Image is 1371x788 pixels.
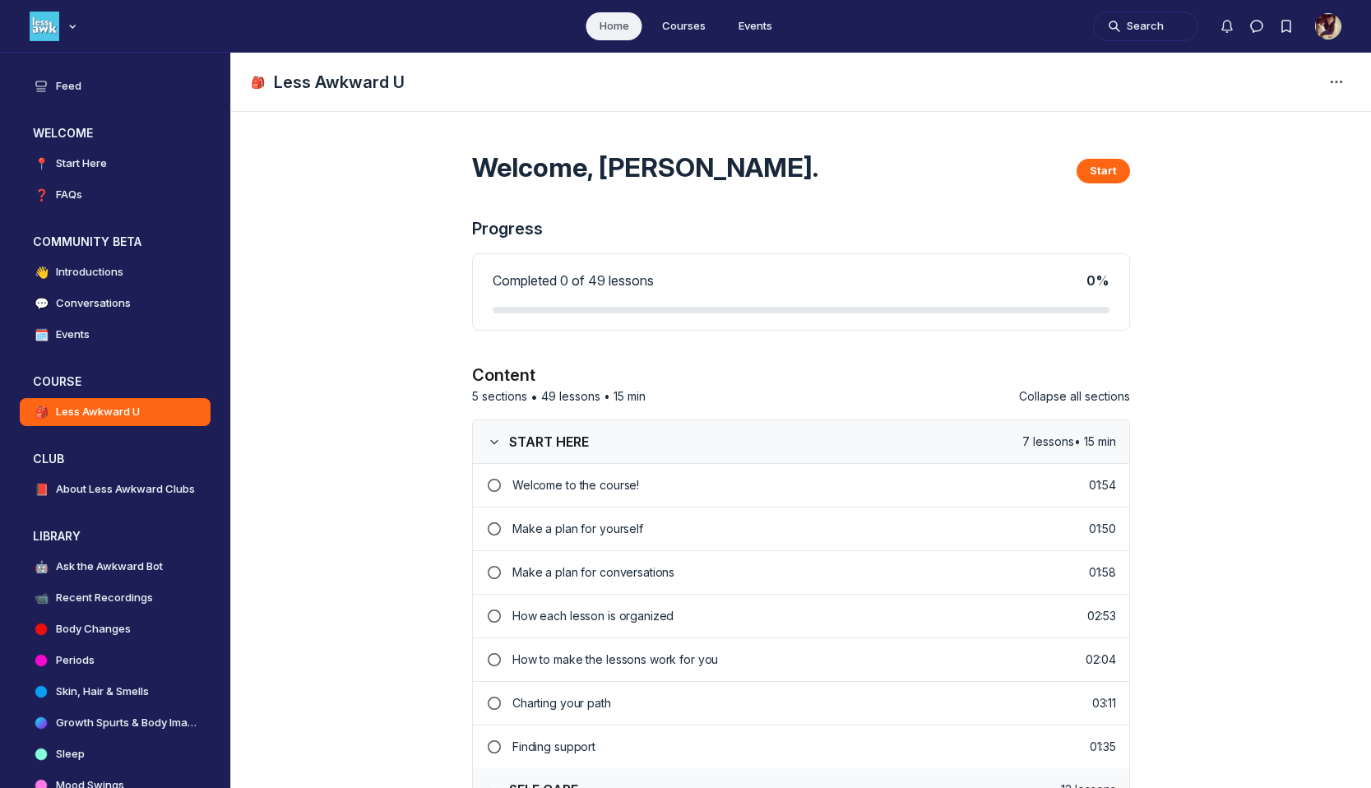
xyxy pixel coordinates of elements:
[56,684,149,700] h4: Skin, Hair & Smells
[231,53,1371,112] header: Page Header
[56,404,140,420] h4: Less Awkward U
[33,404,49,420] span: 🎒
[486,566,503,579] svg: Lesson incomplete
[1322,67,1351,97] button: Space settings
[473,507,1129,550] a: Lesson incompleteMake a plan for yourself01:50
[33,264,49,280] span: 👋
[1315,13,1341,39] button: User menu options
[56,481,195,498] h4: About Less Awkward Clubs
[20,229,211,255] button: COMMUNITY BETACollapse space
[512,608,1087,624] p: How each lesson is organized
[56,78,81,95] h4: Feed
[20,290,211,318] a: 💬Conversations
[1093,12,1198,41] button: Search
[56,652,95,669] h4: Periods
[1087,608,1116,624] p: 02:53
[33,187,49,203] span: ❓
[20,475,211,503] a: 📕About Less Awkward Clubs
[20,446,211,472] button: CLUBCollapse space
[486,479,503,492] svg: Lesson incomplete
[486,610,503,623] svg: Lesson incomplete
[586,12,642,40] a: Home
[20,647,211,674] a: Periods
[530,387,538,406] span: •
[493,272,654,289] span: Completed 0 of 49 lessons
[33,481,49,498] span: 📕
[20,72,211,100] a: Feed
[56,590,153,606] h4: Recent Recordings
[1271,12,1301,41] button: Bookmarks
[1242,12,1271,41] button: Direct messages
[1089,477,1116,494] p: 01:54
[472,151,818,184] h2: Welcome, [PERSON_NAME].
[1092,695,1116,712] p: 03:11
[56,559,163,575] h4: Ask the Awkward Bot
[472,217,1130,240] h3: Progress
[56,295,131,312] h4: Conversations
[486,653,503,666] svg: Lesson incomplete
[56,155,107,172] h4: Start Here
[20,584,211,612] a: 📹Recent Recordings
[56,327,90,343] h4: Events
[472,364,1130,387] h2: Content
[486,522,503,535] svg: Lesson incomplete
[20,553,211,581] a: 🤖Ask the Awkward Bot
[20,321,211,349] a: 🗓️Events
[649,12,719,40] a: Courses
[512,695,1092,712] p: Charting your path
[20,740,211,768] a: Sleep
[33,295,49,312] span: 💬
[251,74,267,90] span: 🎒
[33,451,64,467] h3: CLUB
[512,739,1090,755] p: Finding support
[473,464,1129,507] a: Lesson incompleteWelcome to the course!01:54
[725,12,785,40] a: Events
[512,564,1089,581] p: Make a plan for conversations
[604,388,610,405] span: •
[473,681,1129,725] a: Lesson incompleteCharting your path03:11
[30,12,59,41] img: Less Awkward Hub logo
[1019,387,1130,406] button: Collapse all sections
[512,521,1089,537] p: Make a plan for yourself
[512,477,1089,494] p: Welcome to the course!
[1086,272,1109,289] span: 0 %
[486,740,503,753] svg: Lesson incomplete
[33,125,93,141] h3: WELCOME
[33,155,49,172] span: 📍
[33,327,49,343] span: 🗓️
[20,523,211,549] button: LIBRARYCollapse space
[20,678,211,706] a: Skin, Hair & Smells
[33,528,81,545] h3: LIBRARY
[274,71,405,94] h1: Less Awkward U
[20,369,211,395] button: COURSECollapse space
[472,388,527,405] span: 5 sections
[473,594,1129,637] a: Lesson incompleteHow each lesson is organized02:53
[20,150,211,178] a: 📍Start Here
[33,234,141,250] h3: COMMUNITY BETA
[20,120,211,146] button: WELCOMECollapse space
[20,615,211,643] a: Body Changes
[56,264,123,280] h4: Introductions
[1022,433,1116,450] span: 7 lessons • 15 min
[33,559,49,575] span: 🤖
[1086,651,1116,668] p: 02:04
[1212,12,1242,41] button: Notifications
[473,637,1129,681] a: Lesson incompleteHow to make the lessons work for you02:04
[473,725,1129,768] a: Lesson incompleteFinding support01:35
[1089,521,1116,537] p: 01:50
[1089,564,1116,581] p: 01:58
[512,651,1086,668] p: How to make the lessons work for you
[1327,72,1346,92] svg: Space settings
[486,697,503,710] svg: Lesson incomplete
[509,433,589,450] span: START HERE
[56,187,82,203] h4: FAQs
[56,715,197,731] h4: Growth Spurts & Body Image
[1019,389,1130,403] span: Collapse all sections
[1090,739,1116,755] p: 01:35
[20,258,211,286] a: 👋Introductions
[30,10,81,43] button: Less Awkward Hub logo
[541,388,600,405] span: 49 lessons
[473,550,1129,594] a: Lesson incompleteMake a plan for conversations01:58
[473,420,1129,464] button: START HERE7 lessons• 15 min
[614,388,646,405] span: 15 min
